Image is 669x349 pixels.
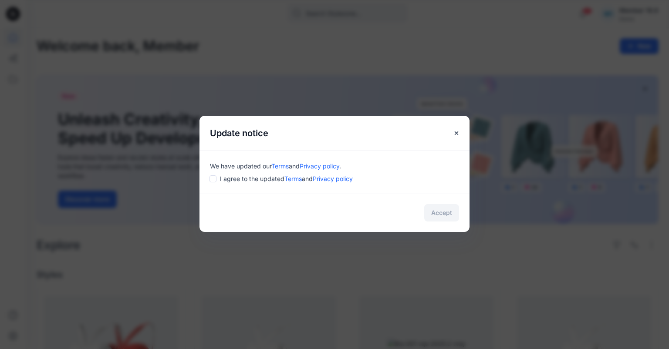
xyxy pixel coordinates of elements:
[302,175,313,182] span: and
[313,175,353,182] a: Privacy policy
[271,162,289,170] a: Terms
[210,161,459,171] div: We have updated our .
[284,175,302,182] a: Terms
[300,162,339,170] a: Privacy policy
[220,174,353,183] span: I agree to the updated
[289,162,300,170] span: and
[199,116,279,151] h5: Update notice
[449,125,464,141] button: Close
